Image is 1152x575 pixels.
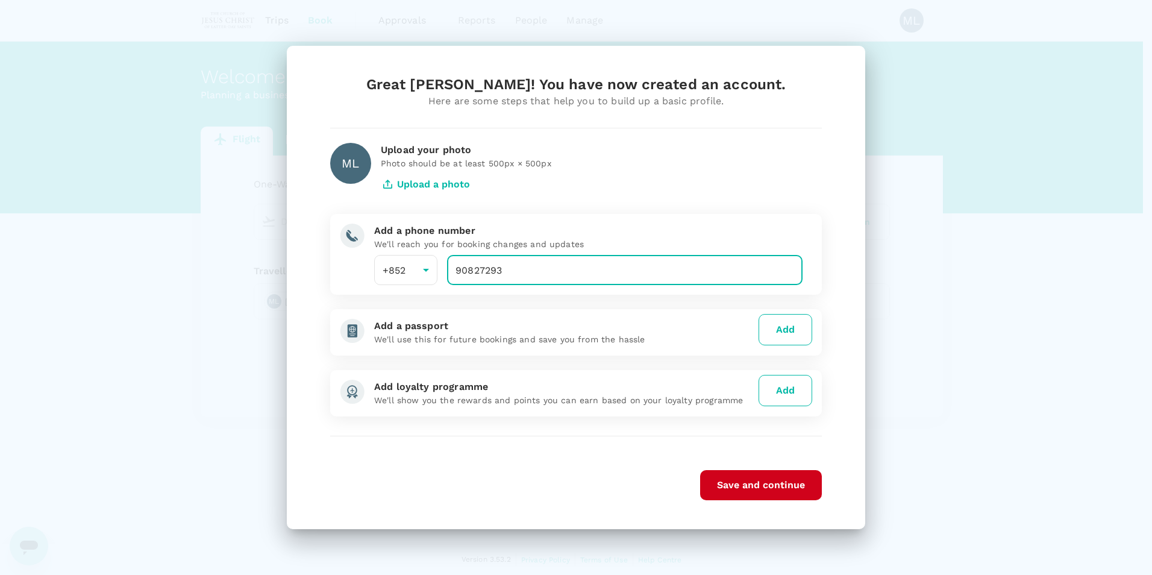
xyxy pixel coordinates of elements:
button: Upload a photo [381,169,470,200]
input: Your phone number [447,255,803,285]
div: Add a passport [374,319,754,333]
button: Save and continue [700,470,822,500]
div: Add a phone number [374,224,803,238]
p: We'll show you the rewards and points you can earn based on your loyalty programme [374,394,754,406]
div: Upload your photo [381,143,822,157]
p: We'll reach you for booking changes and updates [374,238,803,250]
img: add-phone-number [340,224,365,248]
div: Great [PERSON_NAME]! You have now created an account. [330,75,822,94]
span: +852 [383,265,406,276]
div: Here are some steps that help you to build up a basic profile. [330,94,822,108]
p: Photo should be at least 500px × 500px [381,157,822,169]
button: Add [759,314,812,345]
div: Add loyalty programme [374,380,754,394]
img: add-loyalty [340,380,365,404]
img: add-passport [340,319,365,343]
p: We'll use this for future bookings and save you from the hassle [374,333,754,345]
div: ML [330,143,371,184]
button: Add [759,375,812,406]
div: +852 [374,255,437,285]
